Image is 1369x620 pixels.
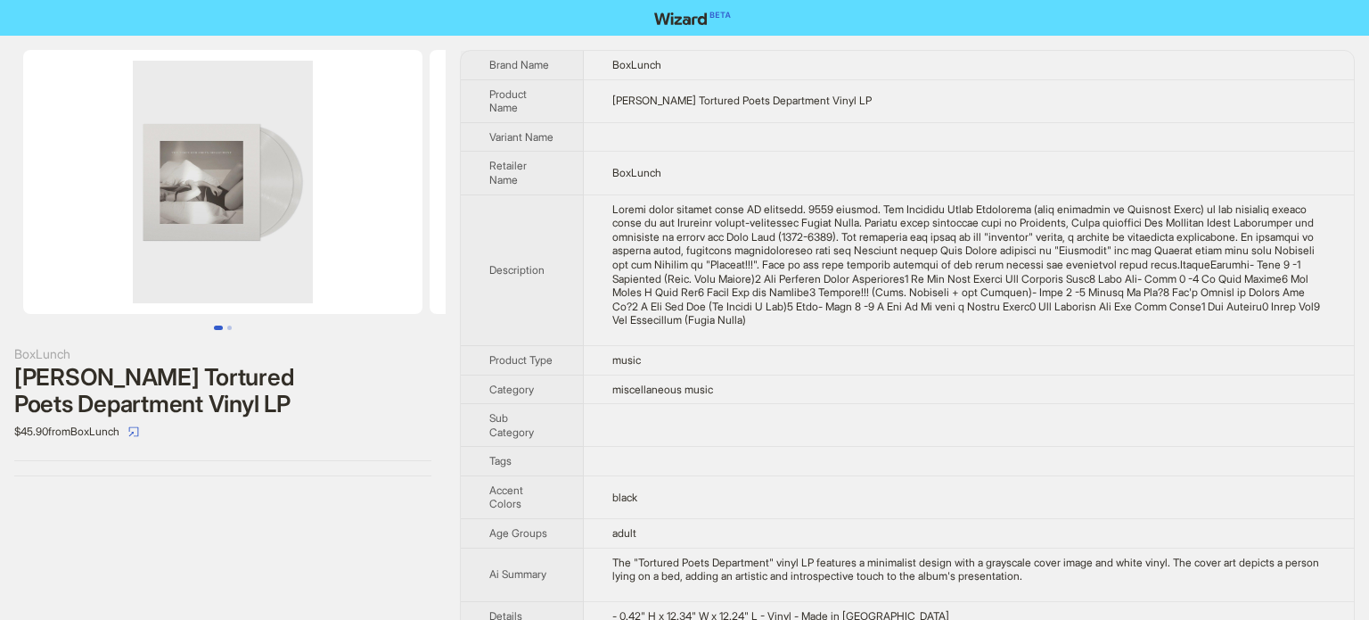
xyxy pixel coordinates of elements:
[489,87,527,115] span: Product Name
[14,344,431,364] div: BoxLunch
[489,130,553,144] span: Variant Name
[214,326,223,330] button: Go to slide 1
[489,159,527,186] span: Retailer Name
[489,567,546,581] span: Ai Summary
[489,484,523,511] span: Accent Colors
[489,411,534,439] span: Sub Category
[612,383,713,396] span: miscellaneous music
[23,50,422,314] img: Taylor Swift Tortured Poets Department Vinyl LP image 1
[14,417,431,446] div: $45.90 from BoxLunch
[612,166,661,179] span: BoxLunch
[612,353,641,367] span: music
[489,58,549,71] span: Brand Name
[489,526,547,540] span: Age Groups
[489,383,534,396] span: Category
[430,50,829,314] img: Taylor Swift Tortured Poets Department Vinyl LP image 2
[612,556,1325,583] div: The "Tortured Poets Department" vinyl LP features a minimalist design with a grayscale cover imag...
[612,526,636,540] span: adult
[489,353,553,367] span: Product Type
[612,94,872,107] span: [PERSON_NAME] Tortured Poets Department Vinyl LP
[227,326,232,330] button: Go to slide 2
[14,364,431,417] div: [PERSON_NAME] Tortured Poets Department Vinyl LP
[612,58,661,71] span: BoxLunch
[612,491,637,504] span: black
[128,426,139,437] span: select
[612,203,1325,327] div: Double white colored vinyl LP pressing. 2024 release. The Tortured Poets Department (also shorten...
[489,263,545,277] span: Description
[489,454,512,467] span: Tags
